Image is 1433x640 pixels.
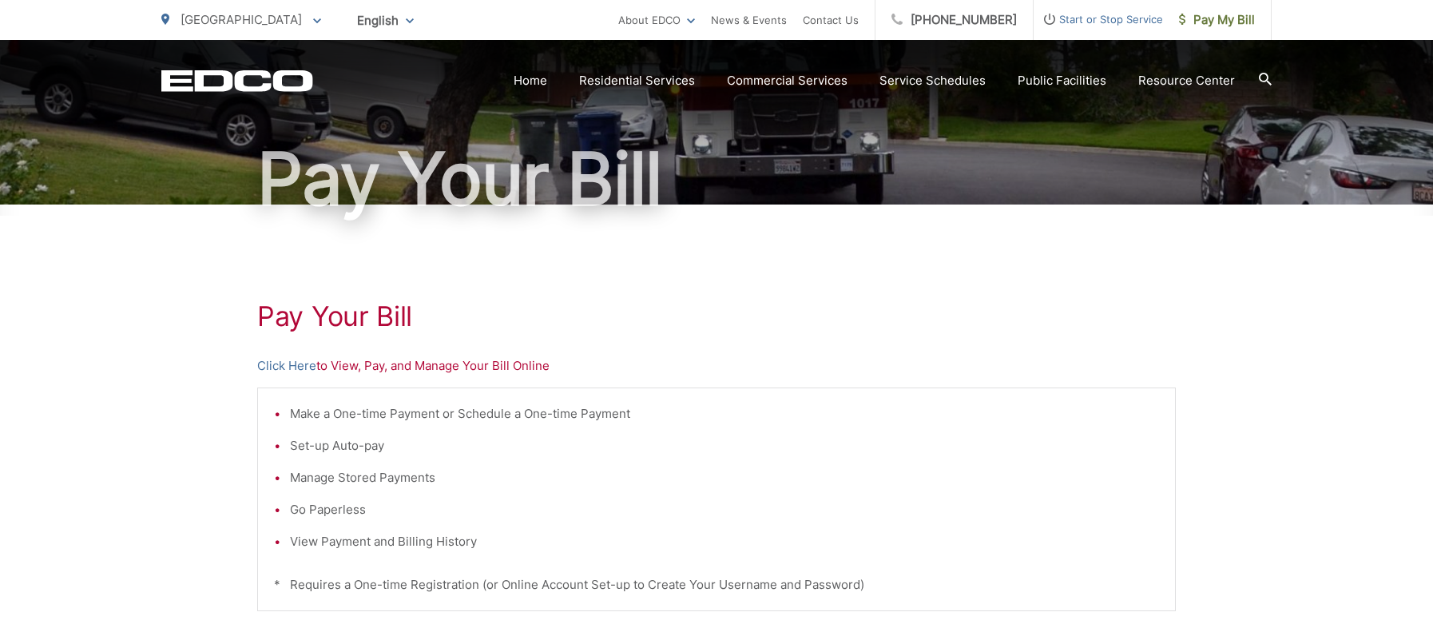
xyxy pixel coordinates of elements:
[161,70,313,92] a: EDCD logo. Return to the homepage.
[345,6,426,34] span: English
[711,10,787,30] a: News & Events
[1138,71,1235,90] a: Resource Center
[1018,71,1106,90] a: Public Facilities
[803,10,859,30] a: Contact Us
[290,500,1159,519] li: Go Paperless
[727,71,847,90] a: Commercial Services
[274,575,1159,594] p: * Requires a One-time Registration (or Online Account Set-up to Create Your Username and Password)
[257,356,1176,376] p: to View, Pay, and Manage Your Bill Online
[257,300,1176,332] h1: Pay Your Bill
[181,12,302,27] span: [GEOGRAPHIC_DATA]
[514,71,547,90] a: Home
[579,71,695,90] a: Residential Services
[290,532,1159,551] li: View Payment and Billing History
[879,71,986,90] a: Service Schedules
[290,468,1159,487] li: Manage Stored Payments
[161,139,1272,219] h1: Pay Your Bill
[290,404,1159,423] li: Make a One-time Payment or Schedule a One-time Payment
[257,356,316,376] a: Click Here
[1179,10,1255,30] span: Pay My Bill
[618,10,695,30] a: About EDCO
[290,436,1159,455] li: Set-up Auto-pay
